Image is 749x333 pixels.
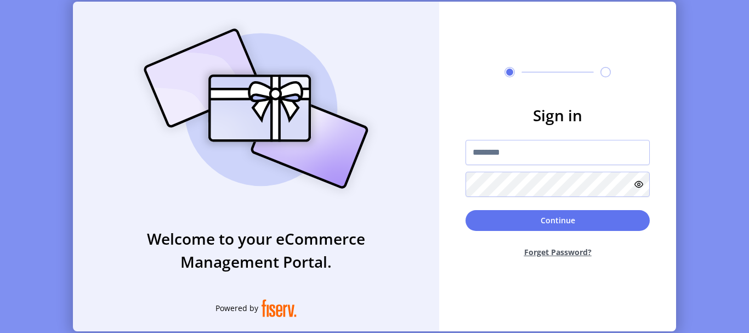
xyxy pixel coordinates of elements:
h3: Welcome to your eCommerce Management Portal. [73,227,439,273]
button: Continue [466,210,650,231]
span: Powered by [215,302,258,314]
img: card_Illustration.svg [127,16,385,201]
button: Forget Password? [466,238,650,267]
h3: Sign in [466,104,650,127]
